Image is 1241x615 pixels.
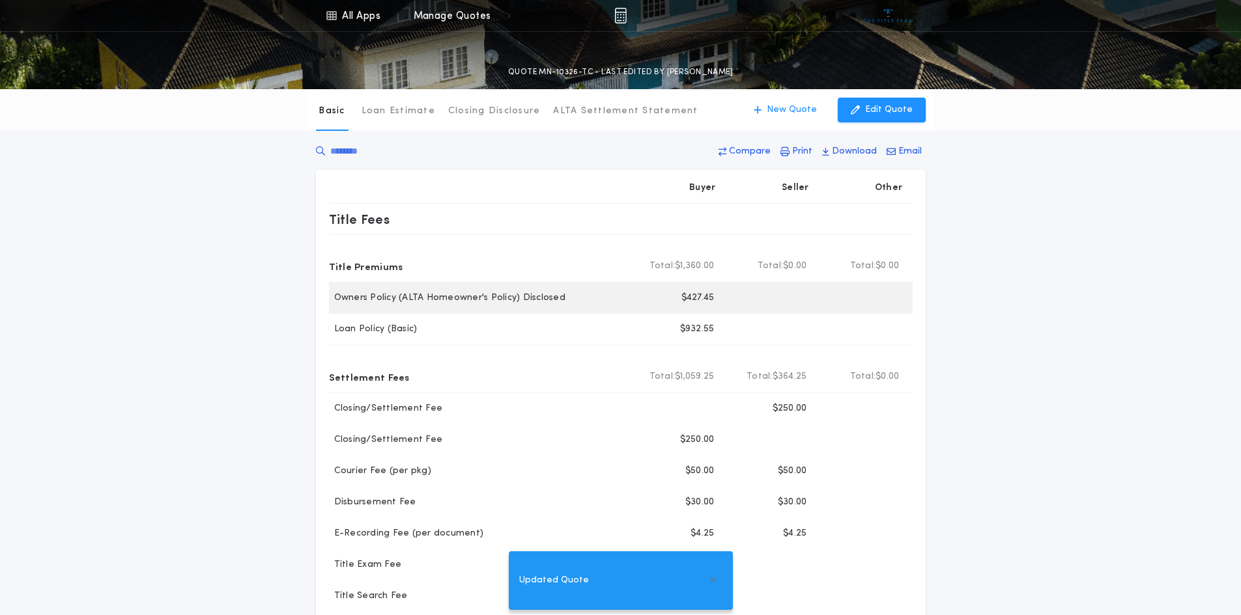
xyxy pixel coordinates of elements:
[681,292,715,305] p: $427.45
[778,496,807,509] p: $30.00
[329,402,443,415] p: Closing/Settlement Fee
[329,209,390,230] p: Title Fees
[680,433,715,446] p: $250.00
[767,103,817,116] p: New Quote
[876,370,899,383] span: $0.00
[362,105,435,118] p: Loan Estimate
[329,323,418,336] p: Loan Policy (Basic)
[838,98,926,122] button: Edit Quote
[783,527,806,540] p: $4.25
[792,145,812,158] p: Print
[818,140,881,163] button: Download
[680,323,715,336] p: $932.55
[850,370,876,383] b: Total:
[448,105,541,118] p: Closing Disclosure
[773,370,807,383] span: $364.25
[773,402,807,415] p: $250.00
[329,292,565,305] p: Owners Policy (ALTA Homeowner's Policy) Disclosed
[741,98,830,122] button: New Quote
[758,260,784,273] b: Total:
[783,260,806,273] span: $0.00
[553,105,698,118] p: ALTA Settlement Statement
[329,366,410,387] p: Settlement Fees
[329,433,443,446] p: Closing/Settlement Fee
[685,465,715,478] p: $50.00
[876,260,899,273] span: $0.00
[649,370,676,383] b: Total:
[832,145,877,158] p: Download
[778,465,807,478] p: $50.00
[614,8,627,23] img: img
[691,527,714,540] p: $4.25
[715,140,775,163] button: Compare
[329,256,403,277] p: Title Premiums
[329,496,416,509] p: Disbursement Fee
[519,573,589,588] span: Updated Quote
[782,182,809,195] p: Seller
[898,145,922,158] p: Email
[729,145,771,158] p: Compare
[319,105,345,118] p: Basic
[864,9,913,22] img: vs-icon
[689,182,715,195] p: Buyer
[850,260,876,273] b: Total:
[329,527,484,540] p: E-Recording Fee (per document)
[675,370,714,383] span: $1,059.25
[747,370,773,383] b: Total:
[777,140,816,163] button: Print
[649,260,676,273] b: Total:
[874,182,902,195] p: Other
[685,496,715,509] p: $30.00
[329,465,431,478] p: Courier Fee (per pkg)
[865,103,913,116] p: Edit Quote
[883,140,926,163] button: Email
[508,66,733,79] p: QUOTE MN-10326-TC - LAST EDITED BY [PERSON_NAME]
[675,260,714,273] span: $1,360.00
